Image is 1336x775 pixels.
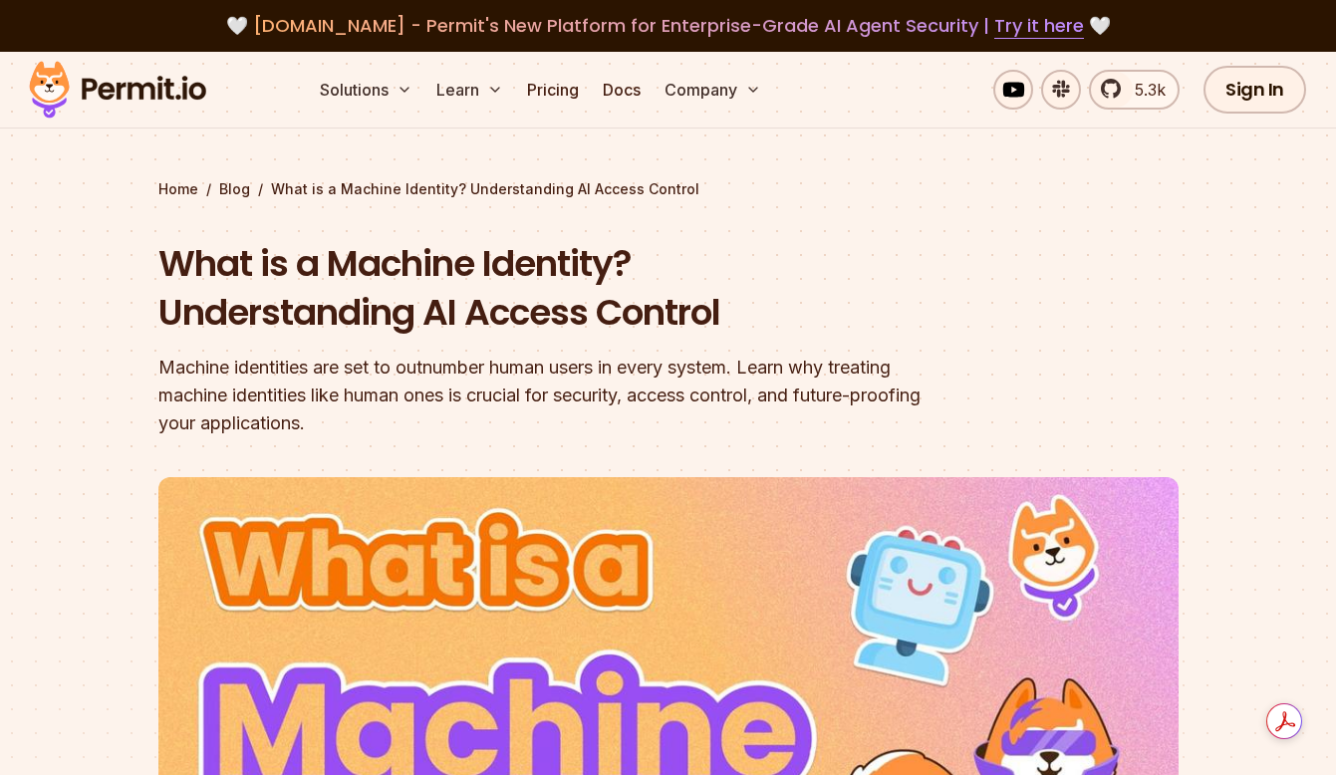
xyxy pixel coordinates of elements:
button: Company [657,70,769,110]
div: 🤍 🤍 [48,12,1288,40]
a: Sign In [1203,66,1306,114]
img: Permit logo [20,56,215,124]
button: Learn [428,70,511,110]
div: / / [158,179,1179,199]
a: Blog [219,179,250,199]
span: 5.3k [1123,78,1166,102]
button: Solutions [312,70,420,110]
span: [DOMAIN_NAME] - Permit's New Platform for Enterprise-Grade AI Agent Security | [253,13,1084,38]
a: Try it here [994,13,1084,39]
a: 5.3k [1089,70,1180,110]
a: Pricing [519,70,587,110]
div: Machine identities are set to outnumber human users in every system. Learn why treating machine i... [158,354,924,437]
a: Docs [595,70,649,110]
h1: What is a Machine Identity? Understanding AI Access Control [158,239,924,338]
a: Home [158,179,198,199]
